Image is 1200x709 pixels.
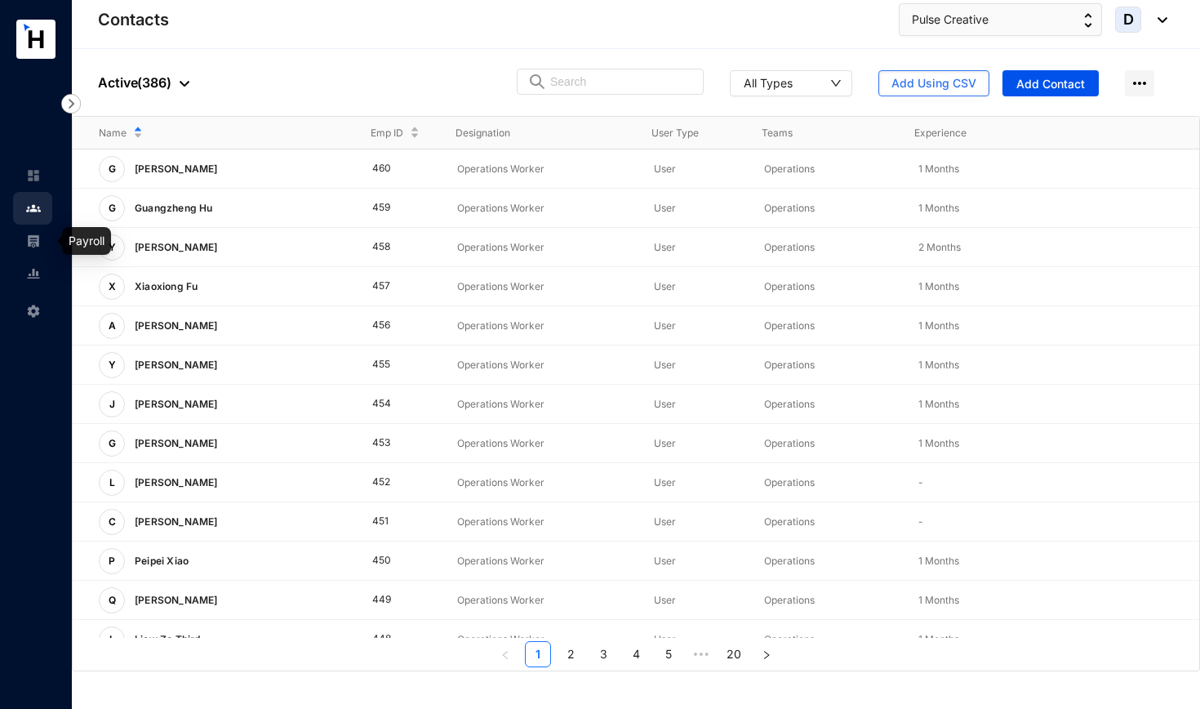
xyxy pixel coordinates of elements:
[526,642,550,667] a: 1
[109,635,115,644] span: L
[764,553,891,569] p: Operations
[730,70,852,96] button: All Types
[688,641,714,667] span: •••
[764,279,891,295] p: Operations
[525,641,551,667] li: 1
[899,3,1102,36] button: Pulse Creative
[625,117,736,149] th: User Type
[753,641,780,667] li: Next Page
[26,201,41,216] img: people.b0bd17028ad2877b116a.svg
[918,359,959,371] span: 1 Months
[492,641,518,667] li: Previous Page
[457,435,627,452] p: Operations Worker
[125,156,224,182] p: [PERSON_NAME]
[623,641,649,667] li: 4
[654,555,676,567] span: User
[918,202,959,214] span: 1 Months
[346,385,432,424] td: 454
[125,274,204,300] p: Xiaoxiong Fu
[654,319,676,332] span: User
[500,650,510,660] span: left
[346,581,432,620] td: 449
[346,267,432,306] td: 457
[764,318,891,334] p: Operations
[13,159,52,192] li: Home
[346,228,432,267] td: 458
[591,642,616,667] a: 3
[721,641,747,667] li: 20
[762,650,771,660] span: right
[722,642,746,667] a: 20
[1002,70,1099,96] button: Add Contact
[346,424,432,463] td: 453
[457,318,627,334] p: Operations Worker
[918,555,959,567] span: 1 Months
[656,642,681,667] a: 5
[764,435,891,452] p: Operations
[878,70,989,96] button: Add Using CSV
[764,357,891,373] p: Operations
[624,642,648,667] a: 4
[125,352,224,378] p: [PERSON_NAME]
[457,161,627,177] p: Operations Worker
[1125,70,1154,96] img: more-horizontal.eedb2faff8778e1aceccc67cc90ae3cb.svg
[13,225,52,257] li: Payroll
[457,514,627,530] p: Operations Worker
[558,642,583,667] a: 2
[492,641,518,667] button: left
[109,282,116,292] span: X
[98,73,189,92] p: Active ( 386 )
[527,74,547,90] img: search.8ce656024d3affaeffe32e5b30621cb7.svg
[918,163,959,175] span: 1 Months
[764,161,891,177] p: Operations
[918,633,959,645] span: 1 Months
[590,641,616,667] li: 3
[654,633,676,645] span: User
[61,94,81,114] img: nav-icon-right.af6afadce00d159da59955279c43614e.svg
[918,476,923,488] span: -
[654,241,676,253] span: User
[125,548,195,574] p: Peipei Xiao
[654,202,676,214] span: User
[109,595,116,605] span: Q
[764,396,891,412] p: Operations
[457,553,627,569] p: Operations Worker
[26,234,41,248] img: payroll-unselected.b590312f920e76f0c668.svg
[764,200,891,216] p: Operations
[830,78,842,89] span: down
[125,509,224,535] p: [PERSON_NAME]
[457,592,627,609] p: Operations Worker
[109,321,116,331] span: A
[346,149,432,189] td: 460
[1149,17,1167,23] img: dropdown-black.8e83cc76930a90b1a4fdb6d089b7bf3a.svg
[1123,12,1134,27] span: D
[918,398,959,410] span: 1 Months
[918,515,923,528] span: -
[344,117,429,149] th: Emp ID
[109,478,115,488] span: L
[918,594,959,606] span: 1 Months
[13,192,52,225] li: Contacts
[753,641,780,667] button: right
[125,587,224,613] p: [PERSON_NAME]
[918,437,959,449] span: 1 Months
[371,125,403,141] span: Emp ID
[346,463,432,502] td: 452
[888,117,1041,149] th: Experience
[457,239,627,256] p: Operations Worker
[13,257,52,290] li: Reports
[918,319,959,332] span: 1 Months
[654,437,676,449] span: User
[346,620,432,659] td: 448
[125,391,224,417] p: [PERSON_NAME]
[26,266,41,281] img: report-unselected.e6a6b4230fc7da01f883.svg
[736,117,888,149] th: Teams
[109,556,115,566] span: P
[26,304,41,319] img: settings-unselected.1febfda315e6e19643a1.svg
[457,279,627,295] p: Operations Worker
[764,592,891,609] p: Operations
[109,164,116,174] span: G
[688,641,714,667] li: Next 5 Pages
[457,396,627,412] p: Operations Worker
[125,627,207,653] p: Liew Ze Third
